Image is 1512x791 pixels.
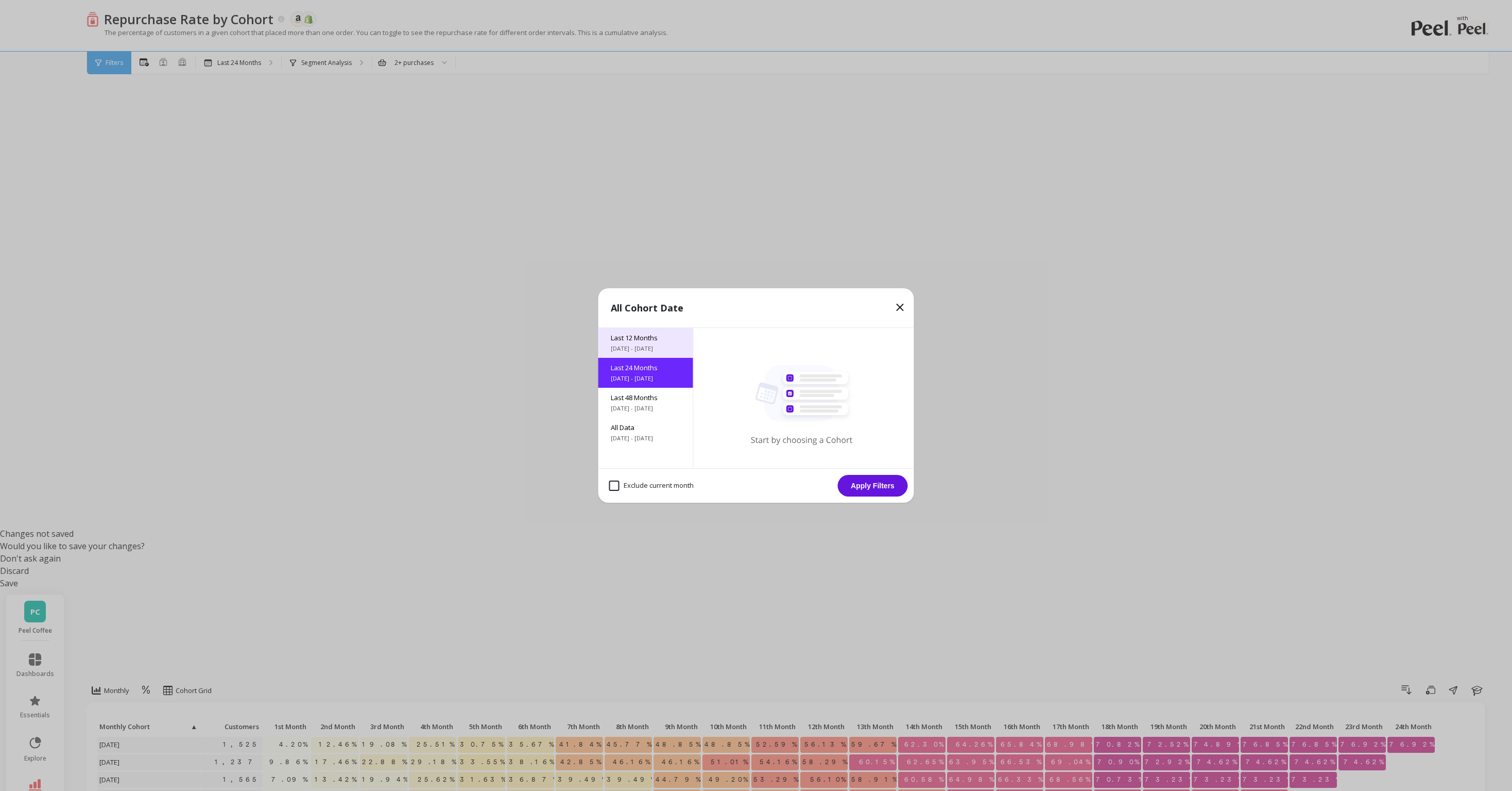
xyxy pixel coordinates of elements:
span: All Data [611,423,681,432]
span: [DATE] - [DATE] [611,344,681,353]
p: All Cohort Date [611,301,683,315]
span: [DATE] - [DATE] [611,434,681,442]
span: Last 12 Months [611,333,681,342]
span: [DATE] - [DATE] [611,374,681,383]
span: Last 24 Months [611,363,681,372]
span: Last 48 Months [611,393,681,402]
span: Exclude current month [609,481,694,491]
button: Apply Filters [838,475,908,497]
span: [DATE] - [DATE] [611,404,681,413]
